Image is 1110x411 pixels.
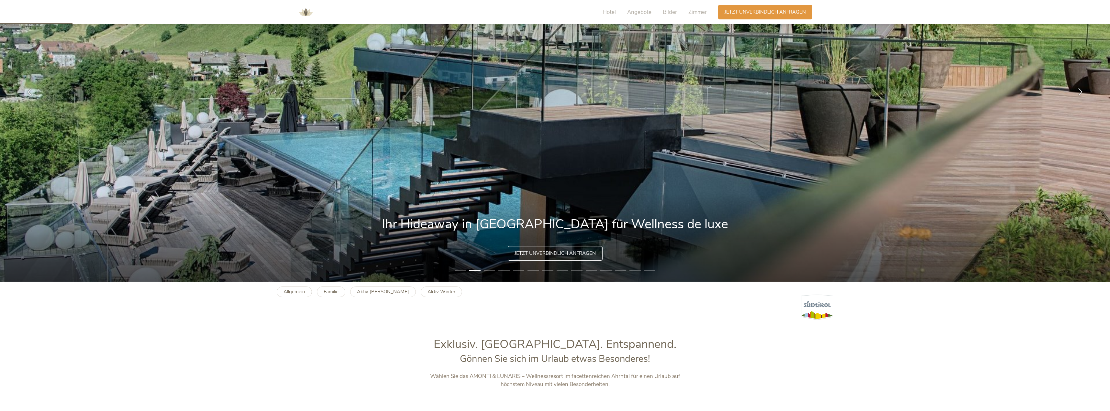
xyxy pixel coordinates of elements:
[283,288,305,295] b: Allgemein
[725,9,806,16] span: Jetzt unverbindlich anfragen
[357,288,409,295] b: Aktiv [PERSON_NAME]
[434,336,676,352] span: Exklusiv. [GEOGRAPHIC_DATA]. Entspannend.
[627,8,651,16] span: Angebote
[460,352,650,365] span: Gönnen Sie sich im Urlaub etwas Besonderes!
[277,287,312,297] a: Allgemein
[296,10,316,14] a: AMONTI & LUNARIS Wellnessresort
[421,287,462,297] a: Aktiv Winter
[688,8,707,16] span: Zimmer
[663,8,677,16] span: Bilder
[350,287,416,297] a: Aktiv [PERSON_NAME]
[427,288,455,295] b: Aktiv Winter
[603,8,616,16] span: Hotel
[801,295,833,320] img: Südtirol
[420,372,690,389] p: Wählen Sie das AMONTI & LUNARIS – Wellnessresort im facettenreichen Ahrntal für einen Urlaub auf ...
[296,3,316,22] img: AMONTI & LUNARIS Wellnessresort
[324,288,339,295] b: Familie
[317,287,345,297] a: Familie
[515,250,596,257] span: Jetzt unverbindlich anfragen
